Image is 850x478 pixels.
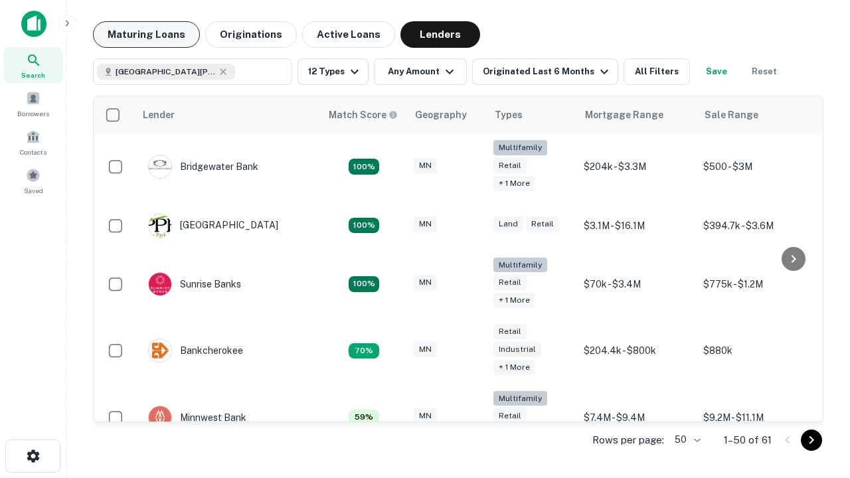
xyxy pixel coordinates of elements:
div: + 1 more [493,293,535,308]
button: Any Amount [374,58,467,85]
th: Sale Range [697,96,816,133]
div: Retail [493,324,527,339]
th: Types [487,96,577,133]
div: MN [414,275,437,290]
div: Retail [493,275,527,290]
span: Search [21,70,45,80]
p: Rows per page: [592,432,664,448]
div: + 1 more [493,360,535,375]
div: Retail [526,216,559,232]
div: Retail [493,408,527,424]
div: 50 [669,430,703,449]
div: MN [414,216,437,232]
td: $7.4M - $9.4M [577,384,697,451]
button: All Filters [624,58,690,85]
button: Reset [743,58,786,85]
div: Matching Properties: 18, hasApolloMatch: undefined [349,159,379,175]
a: Saved [4,163,62,199]
td: $70k - $3.4M [577,251,697,318]
th: Capitalize uses an advanced AI algorithm to match your search with the best lender. The match sco... [321,96,407,133]
td: $775k - $1.2M [697,251,816,318]
div: Types [495,107,523,123]
h6: Match Score [329,108,395,122]
div: Minnwest Bank [148,406,246,430]
th: Geography [407,96,487,133]
div: Mortgage Range [585,107,663,123]
span: Borrowers [17,108,49,119]
button: Maturing Loans [93,21,200,48]
td: $9.2M - $11.1M [697,384,816,451]
div: Multifamily [493,258,547,273]
a: Borrowers [4,86,62,121]
img: picture [149,339,171,362]
div: Sunrise Banks [148,272,241,296]
div: MN [414,408,437,424]
div: Matching Properties: 6, hasApolloMatch: undefined [349,410,379,426]
button: 12 Types [297,58,369,85]
div: [GEOGRAPHIC_DATA] [148,214,278,238]
span: [GEOGRAPHIC_DATA][PERSON_NAME], [GEOGRAPHIC_DATA], [GEOGRAPHIC_DATA] [116,66,215,78]
div: Land [493,216,523,232]
a: Contacts [4,124,62,160]
div: Matching Properties: 10, hasApolloMatch: undefined [349,218,379,234]
div: Multifamily [493,391,547,406]
div: Geography [415,107,467,123]
div: MN [414,342,437,357]
th: Lender [135,96,321,133]
img: picture [149,155,171,178]
img: capitalize-icon.png [21,11,46,37]
div: Bankcherokee [148,339,243,362]
div: Matching Properties: 15, hasApolloMatch: undefined [349,276,379,292]
td: $204k - $3.3M [577,133,697,200]
td: $500 - $3M [697,133,816,200]
div: Bridgewater Bank [148,155,258,179]
th: Mortgage Range [577,96,697,133]
div: Matching Properties: 7, hasApolloMatch: undefined [349,343,379,359]
button: Originated Last 6 Months [472,58,618,85]
button: Lenders [400,21,480,48]
div: Multifamily [493,140,547,155]
div: Industrial [493,342,541,357]
div: Originated Last 6 Months [483,64,612,80]
td: $880k [697,317,816,384]
td: $394.7k - $3.6M [697,200,816,251]
img: picture [149,273,171,295]
a: Search [4,47,62,83]
button: Originations [205,21,297,48]
td: $204.4k - $800k [577,317,697,384]
button: Save your search to get updates of matches that match your search criteria. [695,58,738,85]
img: picture [149,406,171,429]
div: Capitalize uses an advanced AI algorithm to match your search with the best lender. The match sco... [329,108,398,122]
div: MN [414,158,437,173]
div: Sale Range [705,107,758,123]
button: Active Loans [302,21,395,48]
td: $3.1M - $16.1M [577,200,697,251]
button: Go to next page [801,430,822,451]
div: Lender [143,107,175,123]
span: Contacts [20,147,46,157]
p: 1–50 of 61 [724,432,772,448]
div: Retail [493,158,527,173]
img: picture [149,214,171,237]
span: Saved [24,185,43,196]
div: + 1 more [493,176,535,191]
